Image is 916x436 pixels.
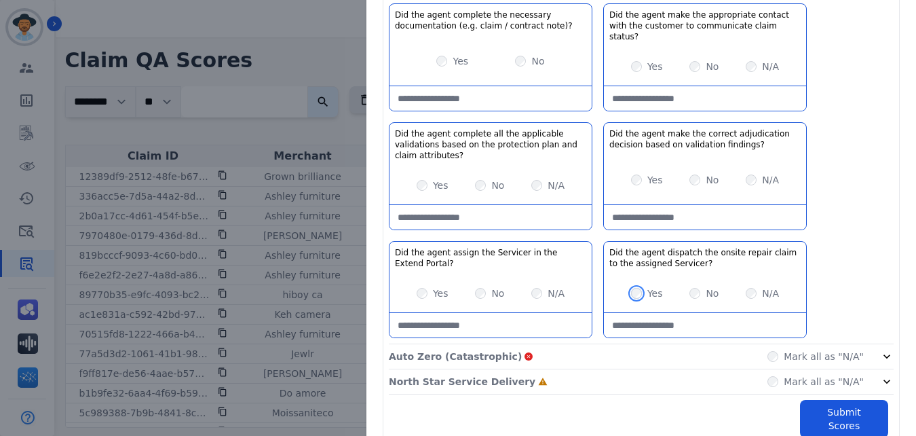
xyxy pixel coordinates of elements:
h3: Did the agent complete all the applicable validations based on the protection plan and claim attr... [395,128,586,161]
label: No [491,287,504,300]
label: N/A [762,173,779,187]
h3: Did the agent assign the Servicer in the Extend Portal? [395,247,586,269]
label: Yes [647,173,663,187]
p: Auto Zero (Catastrophic) [389,350,522,363]
label: Yes [453,54,468,68]
label: Yes [647,287,663,300]
label: Mark all as "N/A" [784,375,864,388]
label: Yes [433,287,449,300]
h3: Did the agent make the appropriate contact with the customer to communicate claim status? [609,10,801,42]
label: N/A [548,179,565,192]
label: Yes [647,60,663,73]
label: No [491,179,504,192]
label: N/A [762,60,779,73]
h3: Did the agent complete the necessary documentation (e.g. claim / contract note)? [395,10,586,31]
label: N/A [762,287,779,300]
p: North Star Service Delivery [389,375,535,388]
label: Yes [433,179,449,192]
label: No [706,287,719,300]
label: No [706,60,719,73]
label: No [531,54,544,68]
label: No [706,173,719,187]
label: Mark all as "N/A" [784,350,864,363]
label: N/A [548,287,565,300]
h3: Did the agent make the correct adjudication decision based on validation findings? [609,128,801,150]
h3: Did the agent dispatch the onsite repair claim to the assigned Servicer? [609,247,801,269]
